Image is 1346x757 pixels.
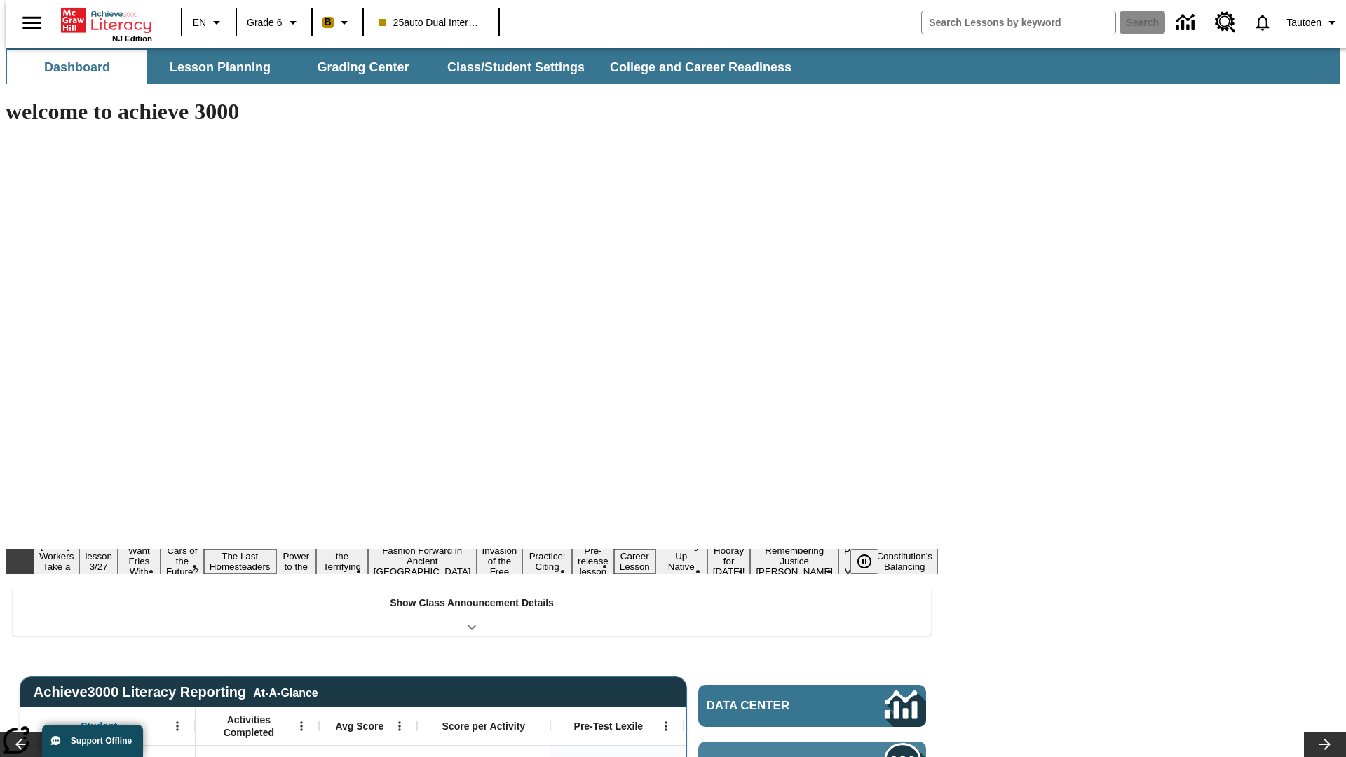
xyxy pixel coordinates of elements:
[698,685,926,727] a: Data Center
[379,15,483,30] span: 25auto Dual International
[11,2,53,43] button: Open side menu
[335,720,383,732] span: Avg Score
[34,538,79,585] button: Slide 1 Labor Day: Workers Take a Stand
[922,11,1115,34] input: search field
[276,538,317,585] button: Slide 6 Solar Power to the People
[316,538,368,585] button: Slide 7 Attack of the Terrifying Tomatoes
[253,684,318,700] div: At-A-Glance
[750,543,838,579] button: Slide 15 Remembering Justice O'Connor
[167,716,188,737] button: Open Menu
[522,538,572,585] button: Slide 10 Mixed Practice: Citing Evidence
[186,10,231,35] button: Language: EN, Select a language
[655,538,707,585] button: Slide 13 Cooking Up Native Traditions
[118,533,161,589] button: Slide 3 Do You Want Fries With That?
[368,543,477,579] button: Slide 8 Fashion Forward in Ancient Rome
[389,716,410,737] button: Open Menu
[204,549,276,574] button: Slide 5 The Last Homesteaders
[79,538,118,585] button: Slide 2 Test lesson 3/27 en
[161,543,204,579] button: Slide 4 Cars of the Future?
[193,15,206,30] span: EN
[61,5,152,43] div: Home
[150,50,290,84] button: Lesson Planning
[477,533,523,589] button: Slide 9 The Invasion of the Free CD
[599,50,803,84] button: College and Career Readiness
[241,10,307,35] button: Grade: Grade 6, Select a grade
[1304,732,1346,757] button: Lesson carousel, Next
[203,714,295,739] span: Activities Completed
[707,543,751,579] button: Slide 14 Hooray for Constitution Day!
[291,716,312,737] button: Open Menu
[61,6,152,34] a: Home
[247,15,283,30] span: Grade 6
[81,720,117,732] span: Student
[293,50,433,84] button: Grading Center
[655,716,677,737] button: Open Menu
[71,736,132,746] span: Support Offline
[572,543,614,579] button: Slide 11 Pre-release lesson
[1206,4,1244,41] a: Resource Center, Will open in new tab
[1286,15,1321,30] span: Tautoen
[13,587,931,636] div: Show Class Announcement Details
[42,725,143,757] button: Support Offline
[7,50,147,84] button: Dashboard
[6,99,938,125] h1: welcome to achieve 3000
[838,543,871,579] button: Slide 16 Point of View
[112,34,152,43] span: NJ Edition
[1281,10,1346,35] button: Profile/Settings
[614,549,655,574] button: Slide 12 Career Lesson
[34,684,318,700] span: Achieve3000 Literacy Reporting
[1168,4,1206,42] a: Data Center
[325,13,332,31] span: B
[436,50,596,84] button: Class/Student Settings
[1244,4,1281,41] a: Notifications
[6,50,804,84] div: SubNavbar
[6,48,1340,84] div: SubNavbar
[850,549,878,574] button: Pause
[6,11,205,24] body: Maximum 600 characters Press Escape to exit toolbar Press Alt + F10 to reach toolbar
[442,720,526,732] span: Score per Activity
[574,720,644,732] span: Pre-Test Lexile
[707,699,838,713] span: Data Center
[390,596,554,611] p: Show Class Announcement Details
[317,10,358,35] button: Boost Class color is peach. Change class color
[871,538,938,585] button: Slide 17 The Constitution's Balancing Act
[850,549,892,574] div: Pause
